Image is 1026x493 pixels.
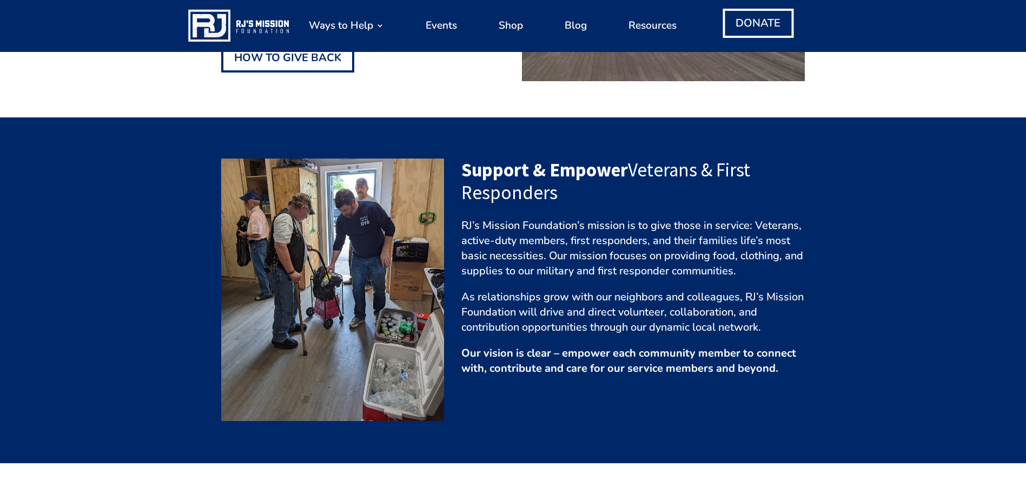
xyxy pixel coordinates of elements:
[461,346,796,376] strong: Our vision is clear – empower each community member to connect with, contribute and care for our ...
[426,5,457,46] a: Events
[3,120,10,127] input: Active or Former First Responder
[12,159,87,170] span: Supportive Business
[12,105,104,116] span: Active or Former Military
[3,147,10,154] input: Supportive Individual
[723,9,793,38] a: DONATE
[3,161,10,168] input: Supportive Business
[461,159,805,209] h2: Veterans & First Responders
[565,5,587,46] a: Blog
[309,5,384,46] a: Ways to Help
[461,158,628,182] strong: Support & Empower
[3,107,10,114] input: Active or Former Military
[12,132,103,143] span: Family Member of Above
[461,290,805,346] p: As relationships grow with our neighbors and colleagues, RJ’s Mission Foundation will drive and d...
[12,119,135,129] span: Active or Former First Responder
[12,146,90,156] span: Supportive Individual
[3,134,10,141] input: Family Member of Above
[221,159,445,421] img: empowerimageonmissionpage
[221,43,354,73] a: How To Give Back
[499,5,523,46] a: Shop
[628,5,677,46] a: Resources
[461,218,803,278] span: RJ’s Mission Foundation’s mission is to give those in service: Veterans, active-duty members, fir...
